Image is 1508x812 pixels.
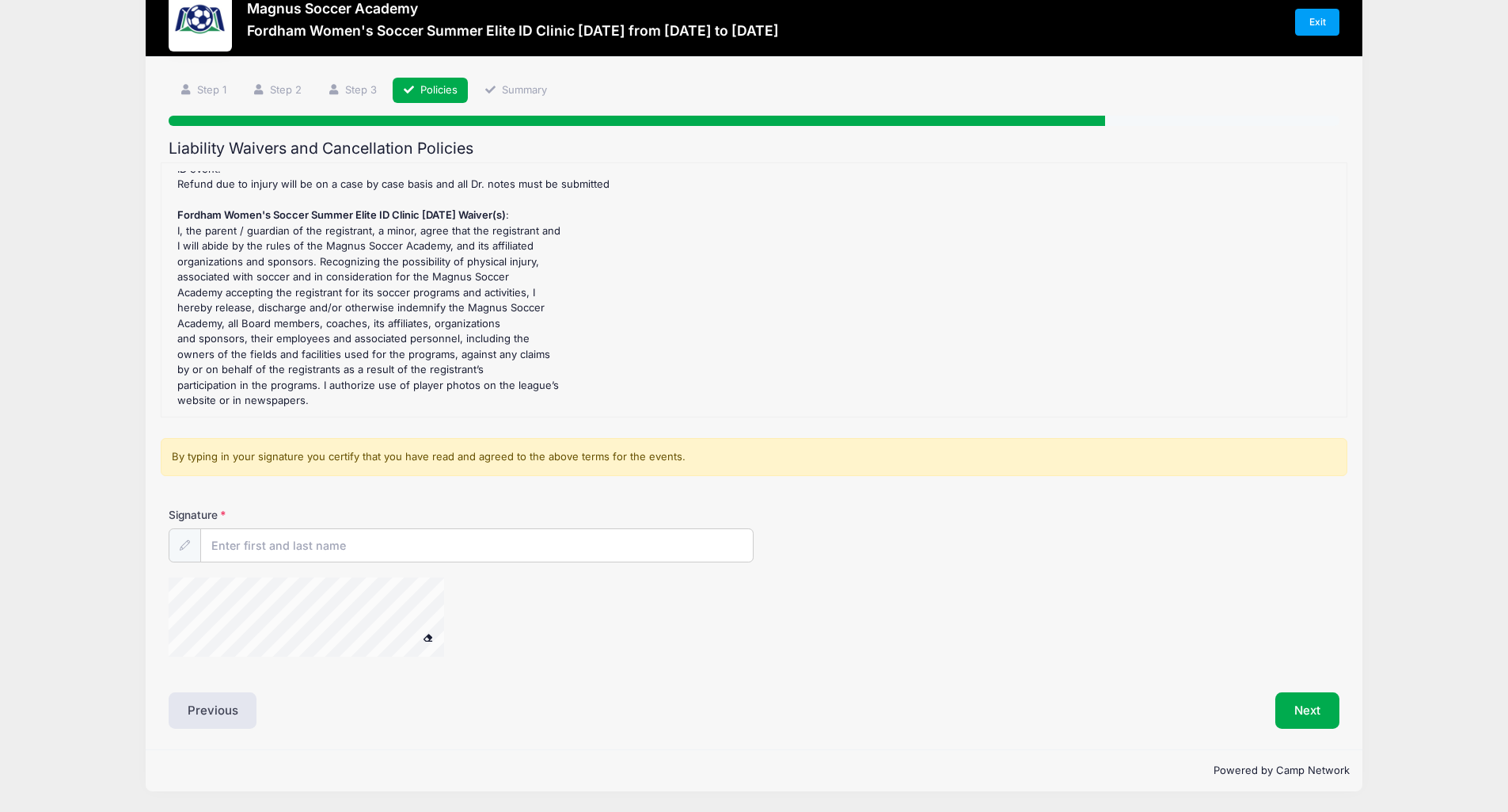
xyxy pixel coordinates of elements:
div: : There is a $50.00 non-refundable processing fee for all cancellations. Refund request a month p... [169,171,1339,409]
button: Next [1275,692,1339,729]
a: Summary [473,78,557,104]
a: Step 3 [317,78,387,104]
div: By typing in your signature you certify that you have read and agreed to the above terms for the ... [161,438,1347,476]
h3: Fordham Women's Soccer Summer Elite ID Clinic [DATE] from [DATE] to [DATE] [247,22,779,39]
strong: Fordham Women's Soccer Summer Elite ID Clinic [DATE] Waiver(s) [177,208,506,221]
p: Powered by Camp Network [158,763,1350,779]
label: Signature [169,507,462,523]
a: Exit [1295,9,1339,36]
h2: Liability Waivers and Cancellation Policies [169,139,1339,158]
button: Previous [169,692,257,729]
a: Step 1 [169,78,237,104]
input: Enter first and last name [200,528,754,562]
a: Policies [393,78,469,104]
a: Step 2 [241,78,312,104]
